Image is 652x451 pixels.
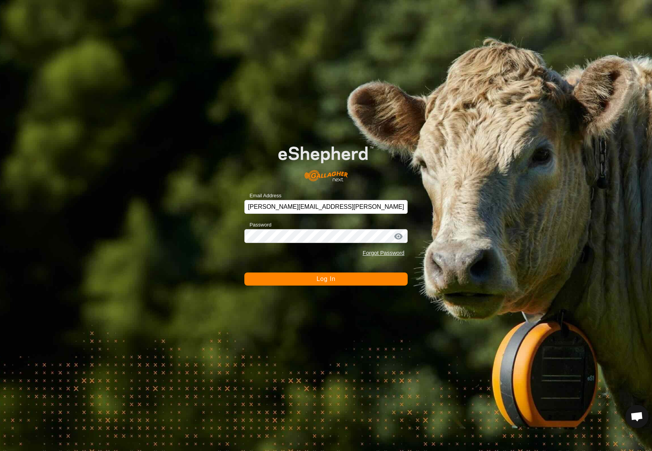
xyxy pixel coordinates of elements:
[244,221,271,229] label: Password
[244,200,407,214] input: Email Address
[261,133,391,188] img: E-shepherd Logo
[244,273,407,286] button: Log In
[363,250,405,256] a: Forgot Password
[317,276,335,282] span: Log In
[625,405,649,428] div: Open chat
[244,192,281,200] label: Email Address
